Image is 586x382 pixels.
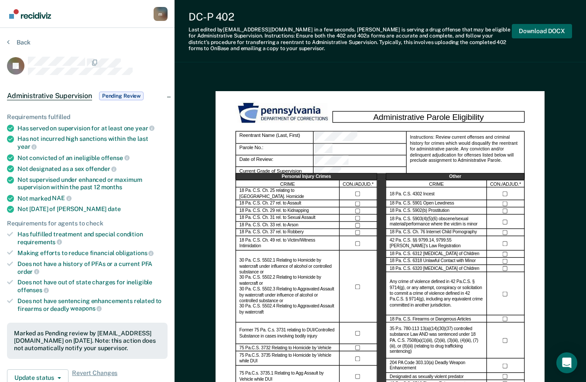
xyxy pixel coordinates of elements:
div: Reentrant Name (Last, First) [236,131,314,143]
span: offenses [17,286,49,293]
div: Requirements fulfilled [7,113,168,121]
div: Not [DATE] of [PERSON_NAME] [17,205,168,213]
img: PDOC Logo [236,101,332,126]
label: 18 Pa. C.S. Ch. 33 rel. to Arson [240,223,298,229]
button: Back [7,38,31,46]
label: 18 Pa. C.S. 5901 Open Lewdness [390,201,454,207]
span: NAE [52,194,71,201]
label: 18 Pa. C.S. 6312 [MEDICAL_DATA] of Children [390,252,479,257]
div: Administrative Parole Eligibility [332,111,524,123]
span: year [17,143,37,150]
span: year [135,125,154,132]
label: 35 P.s. 780-113 13(a)(14)(30)(37) controlled substance Law AND was sentenced under 18 PA. C.S. 75... [390,327,483,355]
label: 18 Pa. C.S. 4302 Incest [390,191,435,197]
label: 18 Pa. C.S. Ch. 27 rel. to Assault [240,201,302,207]
label: 42 Pa. C.S. §§ 9799.14, 9799.55 [PERSON_NAME]’s Law Registration [390,238,483,249]
div: Last edited by [EMAIL_ADDRESS][DOMAIN_NAME] . [PERSON_NAME] is serving a drug offense that may be... [188,27,512,52]
div: Other [386,174,525,181]
div: Does not have a history of PFAs or a current PFA order [17,260,168,275]
div: Making efforts to reduce financial [17,249,168,257]
div: Date of Review: [236,156,314,167]
div: Not supervised under enhanced or maximum supervision within the past 12 [17,176,168,191]
label: 204 PA Code 303.10(a) Deadly Weapon Enhancement [390,360,483,372]
label: 18 Pa. C.S. Ch. 49 rel. to Victim/Witness Intimidation [240,238,336,249]
span: Pending Review [99,92,144,100]
span: offense [101,154,130,161]
label: 18 Pa. C.S. 6320 [MEDICAL_DATA] of Children [390,266,479,272]
label: 18 Pa. C.S. 5902(b) Prostitution [390,208,449,214]
div: Date of Review: [314,156,406,167]
span: requirements [17,239,62,246]
button: Profile dropdown button [154,7,168,21]
div: Requirements for agents to check [7,220,168,227]
label: 18 Pa. C.S. Firearms or Dangerous Articles [390,316,471,322]
div: Has fulfilled treatment and special condition [17,231,168,246]
label: 18 Pa. C.S. Ch. 31 rel. to Sexual Assault [240,215,315,221]
label: 18 Pa. C.S. Ch. 29 rel. to Kidnapping [240,208,309,214]
label: Designated as sexually violent predator [390,374,463,379]
label: Former 75 Pa. C.s. 3731 relating to DUI/Controlled Substance in cases involving bodily injury [240,328,336,339]
div: Not convicted of an ineligible [17,154,168,162]
div: CON./ADJUD.* [487,181,524,188]
div: Marked as Pending review by [EMAIL_ADDRESS][DOMAIN_NAME] on [DATE]. Note: this action does not au... [14,330,161,351]
label: 18 Pa. C.S. 5903(4)(5)(6) obscene/sexual material/performance where the victim is minor [390,216,483,228]
div: Instructions: Review current offenses and criminal history for crimes which would disqualify the ... [406,131,525,179]
div: CRIME [236,181,340,188]
label: 18 Pa. C.S. Ch. 37 rel. to Robbery [240,230,304,235]
label: 18 Pa. C.S. 6318 Unlawful Contact with Minor [390,259,476,264]
label: 75 Pa.C.S. 3735 Relating to Homicide by Vehicle while DUI [240,353,336,365]
div: Parole No.: [236,143,314,155]
div: Not designated as a sex [17,165,168,173]
button: Download DOCX [512,24,572,38]
span: obligations [116,249,154,256]
span: date [108,205,120,212]
div: Current Grade of Supervision [314,167,406,179]
div: Current Grade of Supervision [236,167,314,179]
span: months [101,184,122,191]
span: in a few seconds [314,27,354,33]
div: Does not have out of state charges for ineligible [17,279,168,293]
div: Does not have sentencing enhancements related to firearms or deadly [17,297,168,312]
div: Has not incurred high sanctions within the last [17,135,168,150]
div: CRIME [386,181,487,188]
span: Administrative Supervision [7,92,92,100]
div: m [154,7,168,21]
div: Parole No.: [314,143,406,155]
div: DC-P 402 [188,10,512,23]
label: 18 Pa. C.S. Ch. 25 relating to [GEOGRAPHIC_DATA]. Homicide [240,188,336,200]
span: offender [86,165,117,172]
div: Has served on supervision for at least one [17,124,168,132]
div: CON./ADJUD.* [340,181,377,188]
div: Reentrant Name (Last, First) [314,131,406,143]
label: Any crime of violence defined in 42 Pa.C.S. § 9714(g), or any attempt, conspiracy or solicitation... [390,280,483,308]
div: Not marked [17,194,168,202]
div: Open Intercom Messenger [556,352,577,373]
label: 18 Pa. C.S. Ch. 76 Internet Child Pornography [390,230,477,235]
img: Recidiviz [9,9,51,19]
label: 30 Pa. C.S. 5502.1 Relating to Homicide by watercraft under influence of alcohol or controlled su... [240,258,336,316]
div: Personal Injury Crimes [236,174,377,181]
span: weapons [70,305,102,312]
label: 75 Pa.C.S. 3732 Relating to Homicide by Vehicle [240,345,332,351]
